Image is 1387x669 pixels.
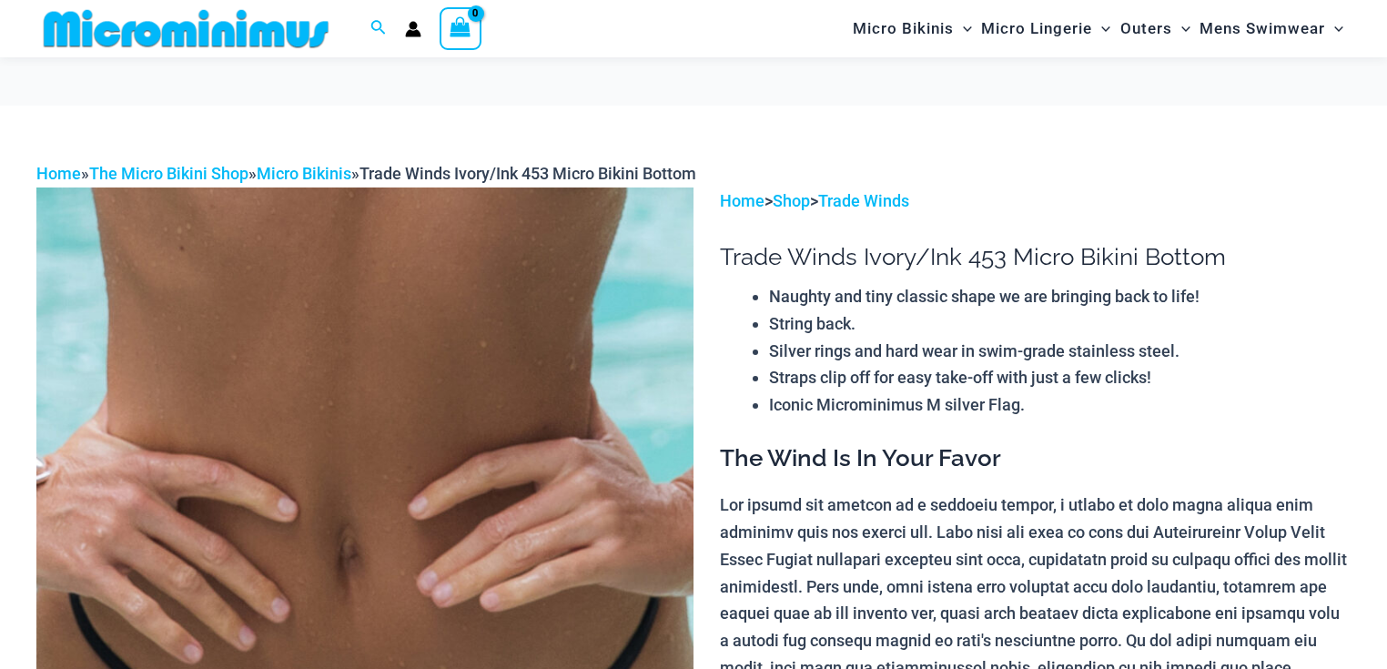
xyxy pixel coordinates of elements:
img: MM SHOP LOGO FLAT [36,8,336,49]
a: Micro LingerieMenu ToggleMenu Toggle [977,5,1115,52]
h1: Trade Winds Ivory/Ink 453 Micro Bikini Bottom [720,243,1351,271]
li: Silver rings and hard wear in swim-grade stainless steel. [769,338,1351,365]
a: OutersMenu ToggleMenu Toggle [1116,5,1195,52]
span: Menu Toggle [1092,5,1110,52]
h3: The Wind Is In Your Favor [720,443,1351,474]
a: Micro BikinisMenu ToggleMenu Toggle [848,5,977,52]
span: » » » [36,164,696,183]
span: Menu Toggle [1325,5,1343,52]
li: Straps clip off for easy take-off with just a few clicks! [769,364,1351,391]
li: Iconic Microminimus M silver Flag. [769,391,1351,419]
a: Shop [773,191,810,210]
span: Trade Winds Ivory/Ink 453 Micro Bikini Bottom [359,164,696,183]
nav: Site Navigation [845,3,1351,55]
a: Home [720,191,764,210]
li: Naughty and tiny classic shape we are bringing back to life! [769,283,1351,310]
a: Trade Winds [818,191,909,210]
span: Menu Toggle [1172,5,1190,52]
span: Mens Swimwear [1200,5,1325,52]
a: The Micro Bikini Shop [89,164,248,183]
p: > > [720,188,1351,215]
span: Micro Bikinis [853,5,954,52]
a: Home [36,164,81,183]
span: Menu Toggle [954,5,972,52]
a: Mens SwimwearMenu ToggleMenu Toggle [1195,5,1348,52]
span: Outers [1120,5,1172,52]
a: View Shopping Cart, empty [440,7,481,49]
a: Search icon link [370,17,387,40]
li: String back. [769,310,1351,338]
a: Micro Bikinis [257,164,351,183]
span: Micro Lingerie [981,5,1092,52]
a: Account icon link [405,21,421,37]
